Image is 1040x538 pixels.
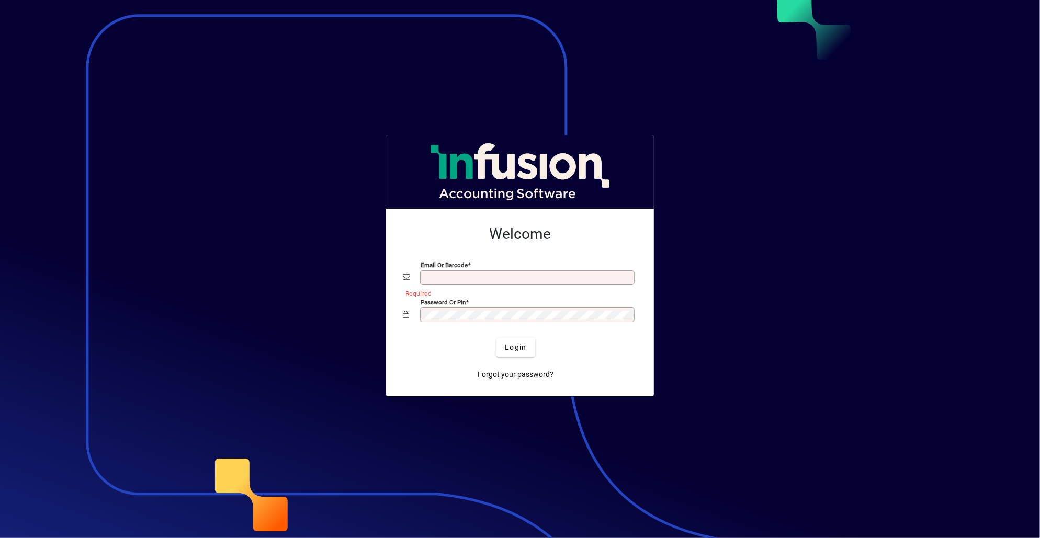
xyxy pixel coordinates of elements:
[478,369,554,380] span: Forgot your password?
[505,342,526,353] span: Login
[421,299,466,306] mat-label: Password or Pin
[474,365,558,384] a: Forgot your password?
[421,261,468,269] mat-label: Email or Barcode
[403,225,637,243] h2: Welcome
[405,288,629,299] mat-error: Required
[496,338,535,357] button: Login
